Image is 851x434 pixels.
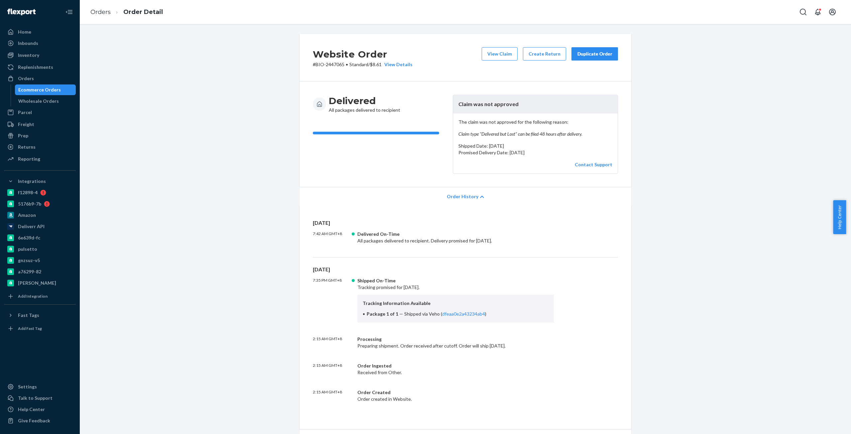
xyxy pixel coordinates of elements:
[18,40,38,47] div: Inbounds
[4,278,76,288] a: [PERSON_NAME]
[18,417,50,424] div: Give Feedback
[4,310,76,321] button: Fast Tags
[4,38,76,49] a: Inbounds
[18,223,45,230] div: Deliverr API
[4,232,76,243] a: 6e639d-fc
[349,62,368,67] span: Standard
[18,383,37,390] div: Settings
[357,389,554,402] div: Order created in Website.
[442,311,485,317] a: dfeaa0e2a43234ab4
[458,131,612,137] em: Claim type "Delivered but Lost" can be filed 48 hours after delivery.
[4,255,76,266] a: gnzsuz-v5
[18,257,40,264] div: gnzsuz-v5
[357,231,554,237] div: Delivered On-Time
[357,362,554,369] div: Order Ingested
[90,8,111,16] a: Orders
[4,291,76,302] a: Add Integration
[382,61,413,68] button: View Details
[18,109,32,116] div: Parcel
[4,130,76,141] a: Prep
[18,121,34,128] div: Freight
[18,178,46,185] div: Integrations
[4,187,76,198] a: f12898-4
[4,107,76,118] a: Parcel
[15,96,76,106] a: Wholesale Orders
[4,50,76,61] a: Inventory
[811,5,824,19] button: Open notifications
[18,144,36,150] div: Returns
[313,231,352,244] p: 7:42 AM GMT+8
[4,404,76,415] a: Help Center
[18,52,39,59] div: Inventory
[458,149,612,156] p: Promised Delivery Date: [DATE]
[4,119,76,130] a: Freight
[4,244,76,254] a: pulsetto
[346,62,348,67] span: •
[4,393,76,403] a: Talk to Support
[18,29,31,35] div: Home
[18,326,42,331] div: Add Fast Tag
[18,268,41,275] div: a76299-82
[313,219,618,227] p: [DATE]
[357,362,554,376] div: Received from Other.
[4,381,76,392] a: Settings
[18,293,48,299] div: Add Integration
[4,62,76,72] a: Replenishments
[329,95,400,107] h3: Delivered
[313,362,352,376] p: 2:15 AM GMT+8
[18,86,61,93] div: Ecommerce Orders
[15,84,76,95] a: Ecommerce Orders
[18,234,40,241] div: 6e639d-fc
[367,311,398,317] span: Package 1 of 1
[833,200,846,234] button: Help Center
[4,415,76,426] button: Give Feedback
[18,246,37,252] div: pulsetto
[4,210,76,220] a: Amazon
[313,336,352,349] p: 2:15 AM GMT+8
[4,142,76,152] a: Returns
[447,193,478,200] span: Order History
[18,201,41,207] div: 5176b9-7b
[18,189,38,196] div: f12898-4
[18,212,36,218] div: Amazon
[357,277,554,323] div: Tracking promised for [DATE].
[523,47,566,61] button: Create Return
[575,162,612,167] a: Contact Support
[18,75,34,82] div: Orders
[826,5,839,19] button: Open account menu
[123,8,163,16] a: Order Detail
[313,266,618,273] p: [DATE]
[7,9,36,15] img: Flexport logo
[357,389,554,396] div: Order Created
[453,95,618,113] header: Claim was not approved
[357,231,554,244] div: All packages delivered to recipient. Delivery promised for [DATE].
[571,47,618,61] button: Duplicate Order
[363,300,548,307] p: Tracking Information Available
[404,311,486,317] span: Shipped via Veho ( )
[62,5,76,19] button: Close Navigation
[18,98,59,104] div: Wholesale Orders
[4,221,76,232] a: Deliverr API
[18,395,53,401] div: Talk to Support
[313,277,352,323] p: 7:35 PM GMT+8
[4,154,76,164] a: Reporting
[4,176,76,187] button: Integrations
[4,199,76,209] a: 5176b9-7b
[18,280,56,286] div: [PERSON_NAME]
[4,323,76,334] a: Add Fast Tag
[4,27,76,37] a: Home
[357,336,554,349] div: Preparing shipment. Order received after cutoff. Order will ship [DATE].
[85,2,168,22] ol: breadcrumbs
[357,277,554,284] div: Shipped On-Time
[482,47,518,61] button: View Claim
[18,64,53,71] div: Replenishments
[577,51,612,57] div: Duplicate Order
[399,311,403,317] span: —
[18,406,45,413] div: Help Center
[458,143,612,149] p: Shipped Date: [DATE]
[18,132,28,139] div: Prep
[313,61,413,68] p: # BIO-2447065 / $8.61
[313,389,352,402] p: 2:15 AM GMT+8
